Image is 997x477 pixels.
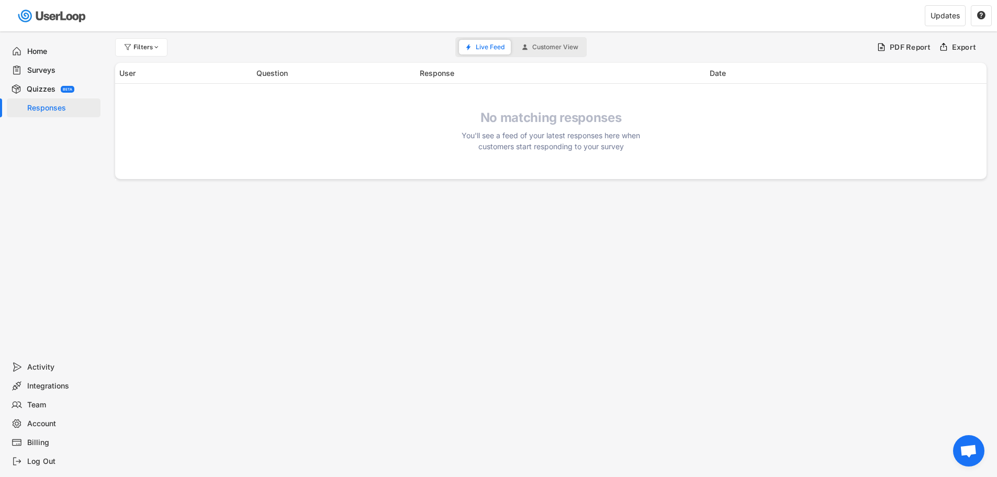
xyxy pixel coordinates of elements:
[516,40,585,54] button: Customer View
[27,400,96,410] div: Team
[27,419,96,429] div: Account
[27,84,55,94] div: Quizzes
[420,68,703,79] div: Response
[27,65,96,75] div: Surveys
[27,47,96,57] div: Home
[953,435,984,467] div: Bate-papo aberto
[977,10,985,20] text: 
[457,110,645,126] h4: No matching responses
[27,103,96,113] div: Responses
[27,457,96,467] div: Log Out
[952,42,977,52] div: Export
[931,12,960,19] div: Updates
[119,68,250,79] div: User
[16,5,89,27] img: userloop-logo-01.svg
[133,44,161,50] div: Filters
[532,44,578,50] span: Customer View
[977,11,986,20] button: 
[710,68,983,79] div: Date
[27,438,96,448] div: Billing
[27,362,96,372] div: Activity
[63,87,72,91] div: BETA
[890,42,931,52] div: PDF Report
[457,130,645,152] div: You'll see a feed of your latest responses here when customers start responding to your survey
[476,44,505,50] span: Live Feed
[256,68,413,79] div: Question
[27,381,96,391] div: Integrations
[459,40,511,54] button: Live Feed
